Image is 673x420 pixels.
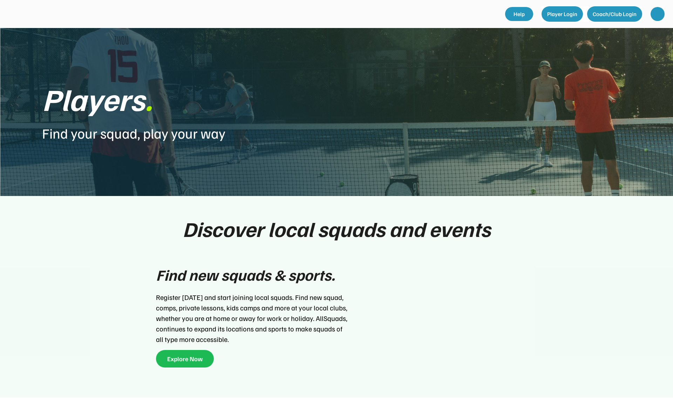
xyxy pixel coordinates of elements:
[587,6,642,22] button: Coach/Club Login
[394,254,517,377] img: yH5BAEAAAAALAAAAAABAAEAAAIBRAA7
[145,79,152,118] font: .
[10,7,80,20] img: yH5BAEAAAAALAAAAAABAAEAAAIBRAA7
[42,83,152,114] div: Players
[505,7,533,21] a: Help
[156,350,214,367] button: Explore Now
[542,6,583,22] button: Player Login
[42,125,225,141] div: Find your squad, play your way
[654,10,661,17] img: yH5BAEAAAAALAAAAAABAAEAAAIBRAA7
[156,292,349,344] div: Register [DATE] and start joining local squads. Find new squad, comps, private lessons, kids camp...
[183,217,490,240] div: Discover local squads and events
[156,263,335,286] div: Find new squads & sports.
